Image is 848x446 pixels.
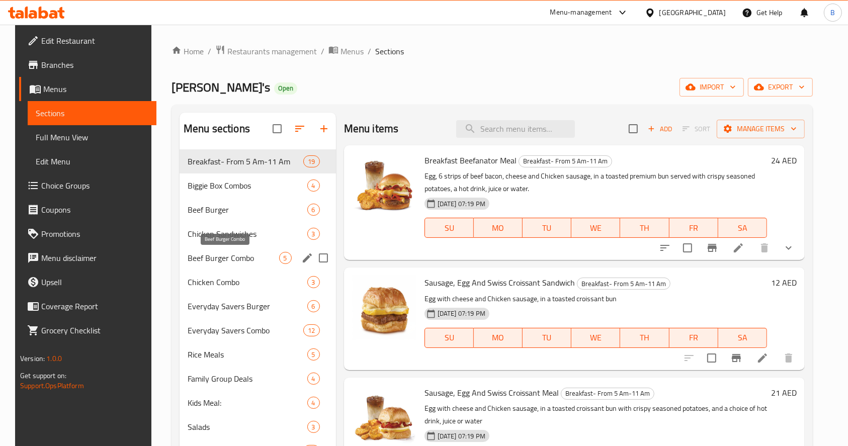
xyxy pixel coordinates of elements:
[429,221,470,235] span: SU
[274,84,297,93] span: Open
[19,318,157,342] a: Grocery Checklist
[28,149,157,173] a: Edit Menu
[36,155,149,167] span: Edit Menu
[227,45,317,57] span: Restaurants management
[646,123,673,135] span: Add
[188,276,307,288] span: Chicken Combo
[180,318,336,342] div: Everyday Savers Combo12
[188,373,307,385] div: Family Group Deals
[41,180,149,192] span: Choice Groups
[188,155,303,167] div: Breakfast- From 5 Am-11 Am
[620,328,669,348] button: TH
[725,123,797,135] span: Manage items
[328,45,364,58] a: Menus
[180,270,336,294] div: Chicken Combo3
[188,228,307,240] span: Chicken Sandwiches
[20,369,66,382] span: Get support on:
[321,45,324,57] li: /
[352,153,416,218] img: Breakfast Beefanator Meal
[41,276,149,288] span: Upsell
[180,222,336,246] div: Chicken Sandwiches3
[756,81,805,94] span: export
[304,157,319,166] span: 19
[575,330,616,345] span: WE
[172,76,270,99] span: [PERSON_NAME]'s
[307,204,320,216] div: items
[561,388,654,400] div: Breakfast- From 5 Am-11 Am
[36,131,149,143] span: Full Menu View
[188,348,307,361] span: Rice Meals
[341,45,364,57] span: Menus
[307,276,320,288] div: items
[777,236,801,260] button: show more
[577,278,670,290] span: Breakfast- From 5 Am-11 Am
[653,236,677,260] button: sort-choices
[724,346,748,370] button: Branch-specific-item
[425,153,517,168] span: Breakfast Beefanator Meal
[180,173,336,198] div: Biggie Box Combos4
[368,45,371,57] li: /
[180,342,336,367] div: Rice Meals5
[456,120,575,138] input: search
[307,300,320,312] div: items
[41,59,149,71] span: Branches
[43,83,149,95] span: Menus
[208,45,211,57] li: /
[700,236,724,260] button: Branch-specific-item
[20,379,84,392] a: Support.OpsPlatform
[732,242,744,254] a: Edit menu item
[783,242,795,254] svg: Show Choices
[41,300,149,312] span: Coverage Report
[188,204,307,216] span: Beef Burger
[523,218,571,238] button: TU
[434,431,489,441] span: [DATE] 07:19 PM
[308,278,319,287] span: 3
[188,397,307,409] span: Kids Meal:
[550,7,612,19] div: Menu-management
[188,324,303,336] div: Everyday Savers Combo
[19,77,157,101] a: Menus
[344,121,399,136] h2: Menu items
[303,155,319,167] div: items
[188,252,279,264] span: Beef Burger Combo
[308,422,319,432] span: 3
[19,173,157,198] a: Choice Groups
[644,121,676,137] button: Add
[623,118,644,139] span: Select section
[777,346,801,370] button: delete
[425,402,767,427] p: Egg with cheese and Chicken sausage, in a toasted croissant bun with crispy seasoned potatoes, an...
[308,302,319,311] span: 6
[307,397,320,409] div: items
[425,293,767,305] p: Egg with cheese and Chicken sausage, in a toasted croissant bun
[172,45,204,57] a: Home
[771,153,797,167] h6: 24 AED
[41,252,149,264] span: Menu disclaimer
[19,222,157,246] a: Promotions
[673,330,714,345] span: FR
[673,221,714,235] span: FR
[669,328,718,348] button: FR
[28,101,157,125] a: Sections
[624,330,665,345] span: TH
[425,170,767,195] p: Egg, 6 strips of beef bacon, cheese and Chicken sausage, in a toasted premium bun served with cri...
[180,198,336,222] div: Beef Burger6
[307,421,320,433] div: items
[41,324,149,336] span: Grocery Checklist
[519,155,612,167] div: Breakfast- From 5 Am-11 Am
[375,45,404,57] span: Sections
[188,421,307,433] span: Salads
[722,330,763,345] span: SA
[188,300,307,312] span: Everyday Savers Burger
[659,7,726,18] div: [GEOGRAPHIC_DATA]
[718,328,767,348] button: SA
[19,246,157,270] a: Menu disclaimer
[41,35,149,47] span: Edit Restaurant
[701,347,722,369] span: Select to update
[288,117,312,141] span: Sort sections
[172,45,813,58] nav: breadcrumb
[624,221,665,235] span: TH
[215,45,317,58] a: Restaurants management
